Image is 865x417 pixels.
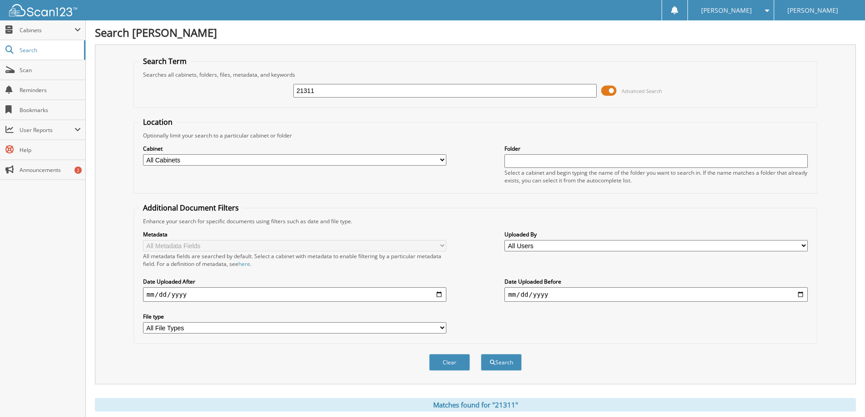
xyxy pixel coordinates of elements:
[20,126,74,134] span: User Reports
[143,252,446,268] div: All metadata fields are searched by default. Select a cabinet with metadata to enable filtering b...
[138,56,191,66] legend: Search Term
[143,278,446,285] label: Date Uploaded After
[143,231,446,238] label: Metadata
[504,231,808,238] label: Uploaded By
[481,354,522,371] button: Search
[138,132,812,139] div: Optionally limit your search to a particular cabinet or folder
[74,167,82,174] div: 2
[9,4,77,16] img: scan123-logo-white.svg
[143,287,446,302] input: start
[504,169,808,184] div: Select a cabinet and begin typing the name of the folder you want to search in. If the name match...
[20,86,81,94] span: Reminders
[143,313,446,320] label: File type
[138,217,812,225] div: Enhance your search for specific documents using filters such as date and file type.
[622,88,662,94] span: Advanced Search
[138,203,243,213] legend: Additional Document Filters
[20,66,81,74] span: Scan
[20,166,81,174] span: Announcements
[143,145,446,152] label: Cabinet
[20,106,81,114] span: Bookmarks
[504,287,808,302] input: end
[20,146,81,154] span: Help
[138,117,177,127] legend: Location
[20,26,74,34] span: Cabinets
[95,398,856,412] div: Matches found for "21311"
[787,8,838,13] span: [PERSON_NAME]
[20,46,79,54] span: Search
[138,71,812,78] div: Searches all cabinets, folders, files, metadata, and keywords
[95,25,856,40] h1: Search [PERSON_NAME]
[238,260,250,268] a: here
[504,278,808,285] label: Date Uploaded Before
[429,354,470,371] button: Clear
[701,8,752,13] span: [PERSON_NAME]
[504,145,808,152] label: Folder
